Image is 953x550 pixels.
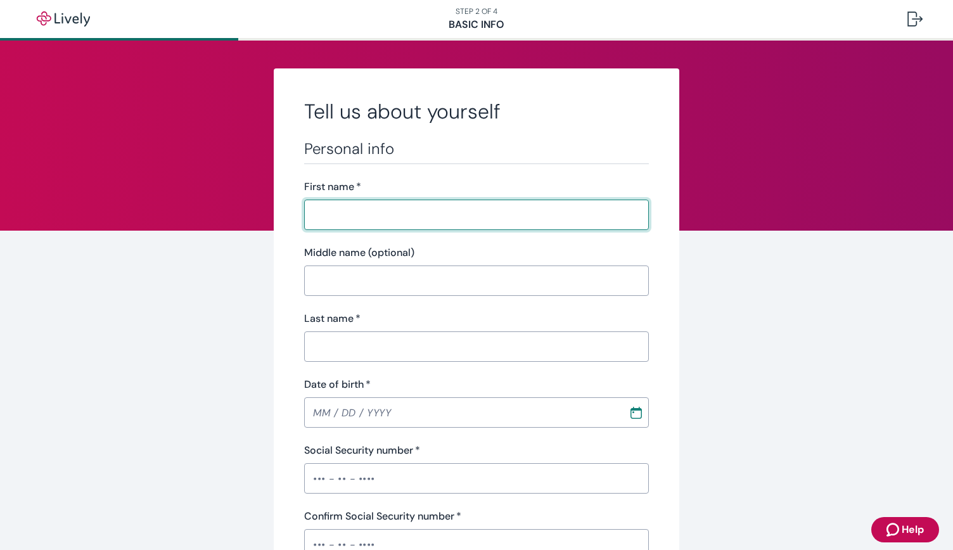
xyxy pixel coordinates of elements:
label: First name [304,179,361,195]
label: Confirm Social Security number [304,509,461,524]
input: ••• - •• - •••• [304,466,649,491]
label: Social Security number [304,443,420,458]
label: Date of birth [304,377,371,392]
button: Zendesk support iconHelp [871,517,939,542]
svg: Zendesk support icon [886,522,902,537]
span: Help [902,522,924,537]
img: Lively [28,11,99,27]
button: Choose date [625,401,648,424]
label: Last name [304,311,361,326]
svg: Calendar [630,406,643,419]
button: Log out [897,4,933,34]
label: Middle name (optional) [304,245,414,260]
h2: Tell us about yourself [304,99,649,124]
input: MM / DD / YYYY [304,400,620,425]
h3: Personal info [304,139,649,158]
